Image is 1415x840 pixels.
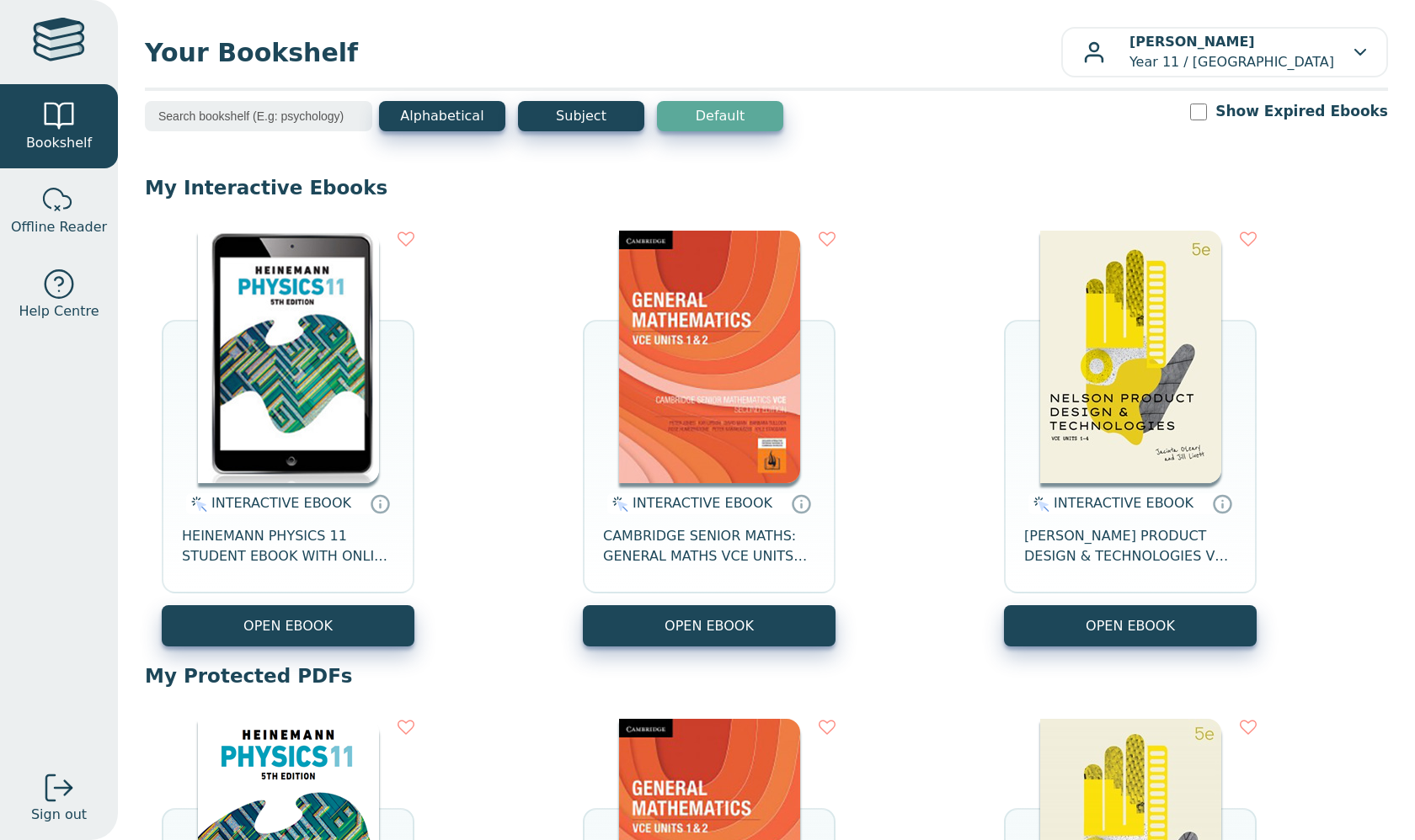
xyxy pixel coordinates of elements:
a: Interactive eBooks are accessed online via the publisher’s portal. They contain interactive resou... [370,493,390,513]
span: Your Bookshelf [145,34,1061,72]
a: Interactive eBooks are accessed online via the publisher’s portal. They contain interactive resou... [791,493,811,513]
img: 61378b36-6822-4aab-a9c6-73cab5c0ca6f.jpg [1040,231,1221,483]
a: Interactive eBooks are accessed online via the publisher’s portal. They contain interactive resou... [1212,493,1232,513]
span: INTERACTIVE EBOOK [633,495,772,511]
img: interactive.svg [607,494,628,514]
button: Default [657,101,783,131]
p: Year 11 / [GEOGRAPHIC_DATA] [1129,32,1334,72]
span: Bookshelf [26,133,92,153]
input: Search bookshelf (E.g: psychology) [145,101,372,131]
button: OPEN EBOOK [162,605,414,646]
img: interactive.svg [1028,494,1049,514]
span: [PERSON_NAME] PRODUCT DESIGN & TECHNOLOGIES VCE UNITS 1-4 STUDENT BOOK 5E [1024,526,1236,566]
button: OPEN EBOOK [1004,605,1257,646]
span: Offline Reader [11,217,107,237]
label: Show Expired Ebooks [1215,101,1388,122]
button: Alphabetical [379,101,505,131]
span: INTERACTIVE EBOOK [1054,495,1193,511]
button: Subject [518,101,644,131]
span: HEINEMANN PHYSICS 11 STUDENT EBOOK WITH ONLINE ASSESSMENT 5E [182,526,394,566]
b: [PERSON_NAME] [1129,34,1255,50]
span: Help Centre [19,301,99,322]
img: 98e9f931-67be-40f3-b733-112c3181ee3a.jpg [619,231,800,483]
img: interactive.svg [186,494,207,514]
img: 074c2a8a-d42c-4ac3-bb0a-913b832e2a05.jpg [198,231,379,483]
p: My Interactive Ebooks [145,175,1388,200]
button: OPEN EBOOK [583,605,836,646]
button: [PERSON_NAME]Year 11 / [GEOGRAPHIC_DATA] [1061,27,1388,77]
span: INTERACTIVE EBOOK [211,495,351,511]
span: Sign out [31,805,87,825]
span: CAMBRIDGE SENIOR MATHS: GENERAL MATHS VCE UNITS 1&2 EBOOK 2E [603,526,815,566]
p: My Protected PDFs [145,663,1388,688]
